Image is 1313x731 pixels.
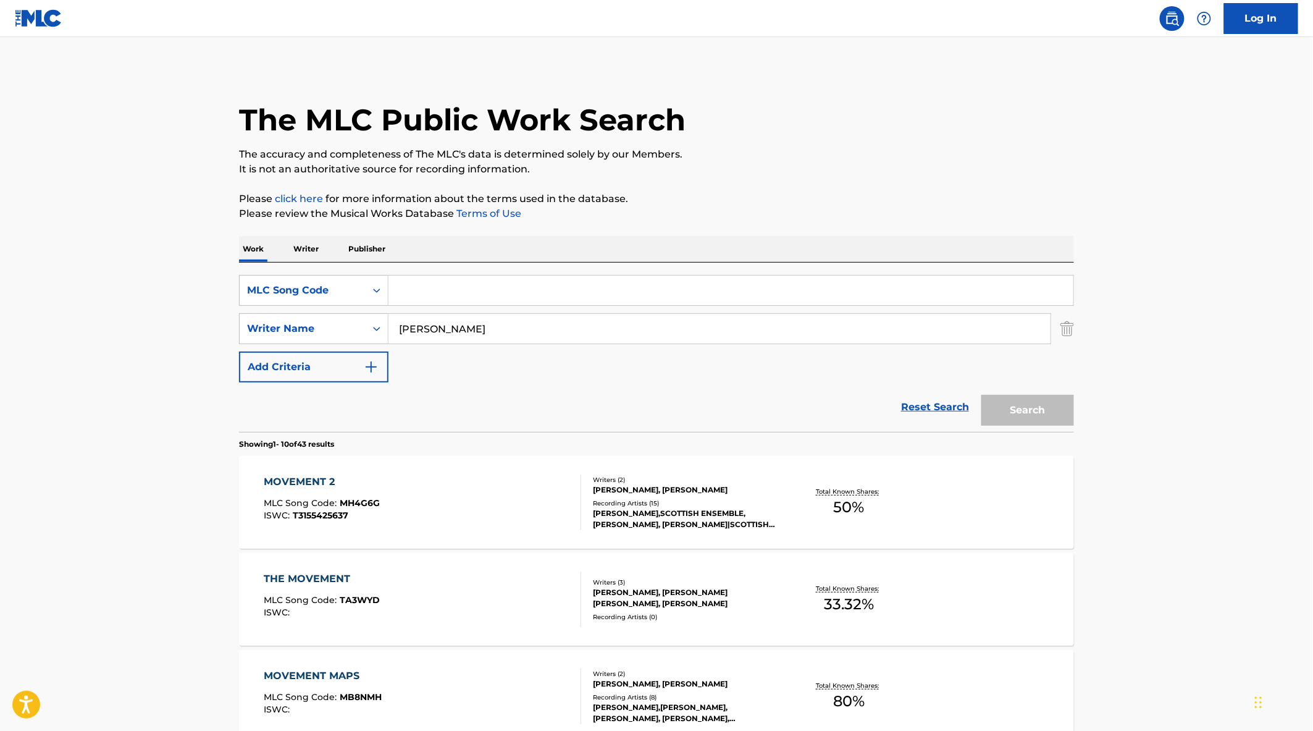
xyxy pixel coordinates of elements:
img: 9d2ae6d4665cec9f34b9.svg [364,360,379,374]
div: Writers ( 2 ) [593,475,779,484]
span: T3155425637 [293,510,349,521]
div: [PERSON_NAME], [PERSON_NAME] [593,678,779,690]
a: MOVEMENT 2MLC Song Code:MH4G6GISWC:T3155425637Writers (2)[PERSON_NAME], [PERSON_NAME]Recording Ar... [239,456,1074,549]
span: MLC Song Code : [264,691,340,703]
div: [PERSON_NAME], [PERSON_NAME] [PERSON_NAME], [PERSON_NAME] [593,587,779,609]
div: [PERSON_NAME], [PERSON_NAME] [593,484,779,496]
span: MH4G6G [340,497,380,509]
span: MB8NMH [340,691,382,703]
span: MLC Song Code : [264,497,340,509]
p: Publisher [345,236,389,262]
a: Log In [1224,3,1298,34]
button: Add Criteria [239,352,388,382]
p: Total Known Shares: [816,681,882,690]
div: Help [1192,6,1217,31]
div: Drag [1255,684,1262,721]
img: search [1165,11,1180,26]
img: MLC Logo [15,9,62,27]
a: Terms of Use [454,208,521,219]
span: ISWC : [264,704,293,715]
span: 50 % [834,496,865,518]
span: TA3WYD [340,594,380,606]
p: Please review the Musical Works Database [239,206,1074,221]
div: MOVEMENT 2 [264,475,380,489]
span: 33.32 % [824,593,874,615]
p: It is not an authoritative source for recording information. [239,162,1074,177]
p: Showing 1 - 10 of 43 results [239,439,334,450]
span: 80 % [833,690,865,712]
div: Writer Name [247,321,358,336]
a: Public Search [1160,6,1185,31]
img: Delete Criterion [1060,313,1074,344]
span: MLC Song Code : [264,594,340,606]
div: [PERSON_NAME],SCOTTISH ENSEMBLE,[PERSON_NAME], [PERSON_NAME]|SCOTTISH ENSEMBLE|[PERSON_NAME], [PE... [593,508,779,530]
a: THE MOVEMENTMLC Song Code:TA3WYDISWC:Writers (3)[PERSON_NAME], [PERSON_NAME] [PERSON_NAME], [PERS... [239,553,1074,646]
div: MLC Song Code [247,283,358,298]
div: [PERSON_NAME],[PERSON_NAME], [PERSON_NAME], [PERSON_NAME], [PERSON_NAME], [PERSON_NAME] [593,702,779,724]
div: Recording Artists ( 15 ) [593,499,779,508]
div: Writers ( 2 ) [593,669,779,678]
span: ISWC : [264,510,293,521]
img: help [1197,11,1212,26]
a: click here [275,193,323,205]
p: Writer [290,236,322,262]
p: Total Known Shares: [816,487,882,496]
div: Recording Artists ( 0 ) [593,612,779,622]
p: Total Known Shares: [816,584,882,593]
div: MOVEMENT MAPS [264,669,382,683]
div: THE MOVEMENT [264,572,380,586]
p: Work [239,236,267,262]
div: Writers ( 3 ) [593,578,779,587]
div: Recording Artists ( 8 ) [593,693,779,702]
form: Search Form [239,275,1074,432]
span: ISWC : [264,607,293,618]
p: The accuracy and completeness of The MLC's data is determined solely by our Members. [239,147,1074,162]
iframe: Chat Widget [1251,672,1313,731]
a: Reset Search [895,394,975,421]
h1: The MLC Public Work Search [239,101,686,138]
p: Please for more information about the terms used in the database. [239,192,1074,206]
